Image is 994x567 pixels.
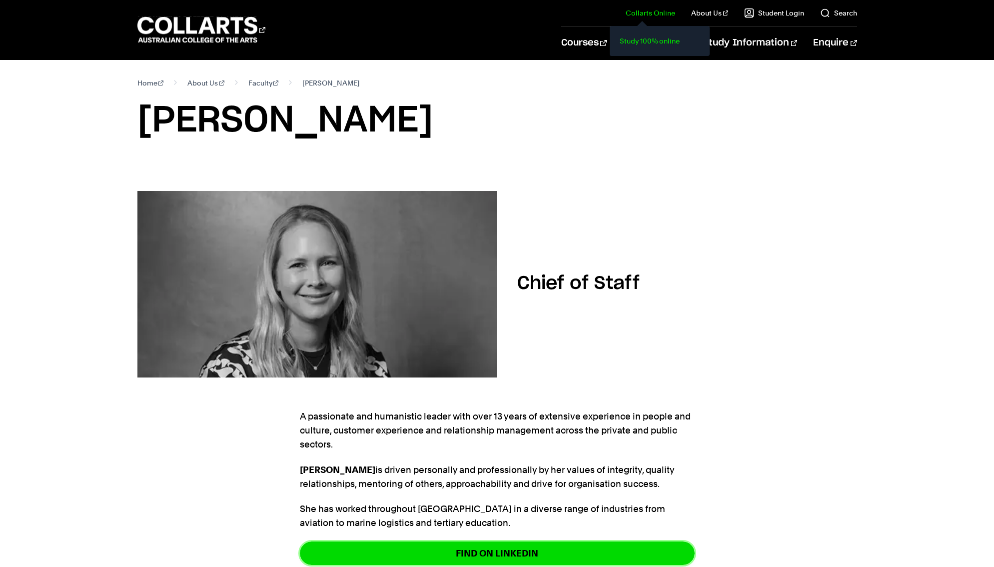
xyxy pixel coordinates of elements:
[561,26,607,59] a: Courses
[626,8,675,18] a: Collarts Online
[820,8,857,18] a: Search
[187,76,224,90] a: About Us
[300,464,375,475] strong: [PERSON_NAME]
[691,8,728,18] a: About Us
[703,26,797,59] a: Study Information
[137,98,857,143] h1: [PERSON_NAME]
[300,463,695,491] p: is driven personally and professionally by her values of integrity, quality relationships, mentor...
[248,76,279,90] a: Faculty
[137,15,265,44] div: Go to homepage
[137,76,164,90] a: Home
[300,409,695,451] p: A passionate and humanistic leader with over 13 years of extensive experience in people and cultu...
[517,274,640,292] h2: Chief of Staff
[744,8,804,18] a: Student Login
[813,26,857,59] a: Enquire
[300,502,695,530] p: She has worked throughout [GEOGRAPHIC_DATA] in a diverse range of industries from aviation to mar...
[302,76,360,90] span: [PERSON_NAME]
[300,541,695,565] a: FIND ON LINKEDIN
[618,34,702,48] a: Study 100% online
